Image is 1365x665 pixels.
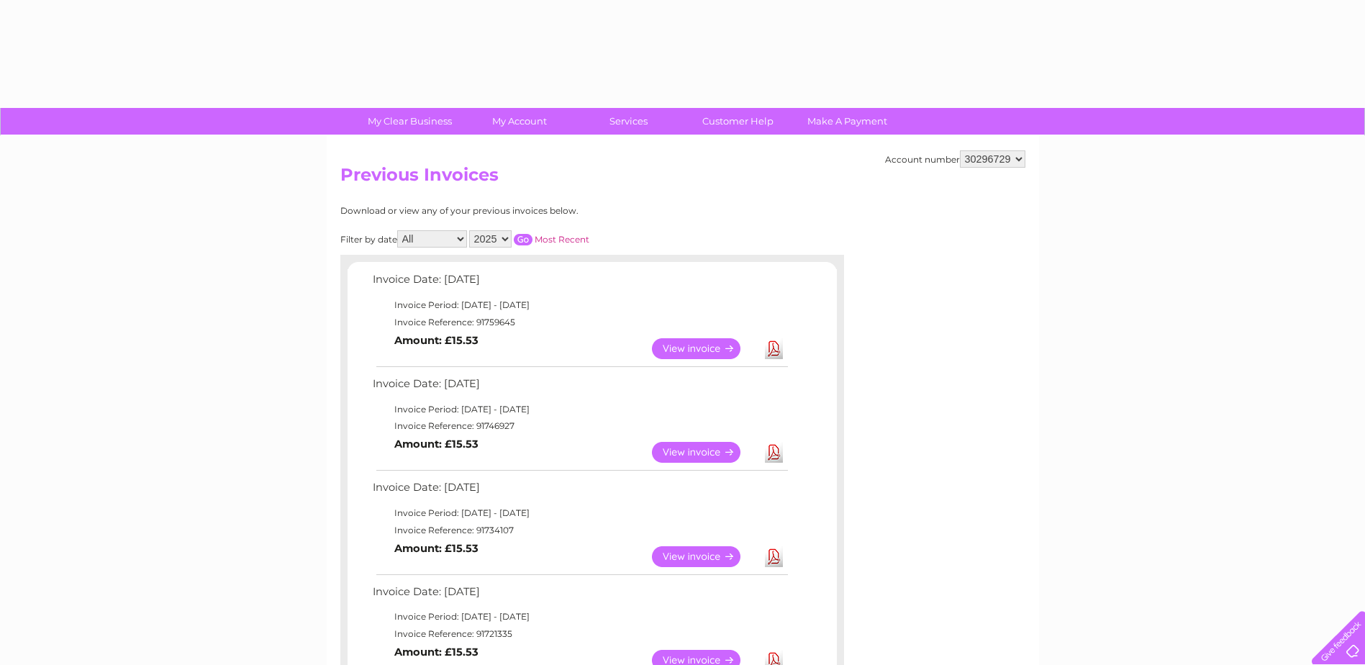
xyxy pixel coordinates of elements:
[765,338,783,359] a: Download
[369,522,790,539] td: Invoice Reference: 91734107
[350,108,469,135] a: My Clear Business
[340,230,718,248] div: Filter by date
[369,478,790,505] td: Invoice Date: [DATE]
[340,165,1025,192] h2: Previous Invoices
[765,442,783,463] a: Download
[369,401,790,418] td: Invoice Period: [DATE] - [DATE]
[788,108,907,135] a: Make A Payment
[535,234,589,245] a: Most Recent
[652,338,758,359] a: View
[394,542,479,555] b: Amount: £15.53
[652,442,758,463] a: View
[569,108,688,135] a: Services
[460,108,579,135] a: My Account
[394,438,479,451] b: Amount: £15.53
[885,150,1025,168] div: Account number
[369,417,790,435] td: Invoice Reference: 91746927
[369,608,790,625] td: Invoice Period: [DATE] - [DATE]
[679,108,797,135] a: Customer Help
[369,270,790,297] td: Invoice Date: [DATE]
[369,625,790,643] td: Invoice Reference: 91721335
[340,206,718,216] div: Download or view any of your previous invoices below.
[369,582,790,609] td: Invoice Date: [DATE]
[652,546,758,567] a: View
[369,374,790,401] td: Invoice Date: [DATE]
[394,334,479,347] b: Amount: £15.53
[394,646,479,659] b: Amount: £15.53
[765,546,783,567] a: Download
[369,314,790,331] td: Invoice Reference: 91759645
[369,297,790,314] td: Invoice Period: [DATE] - [DATE]
[369,505,790,522] td: Invoice Period: [DATE] - [DATE]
